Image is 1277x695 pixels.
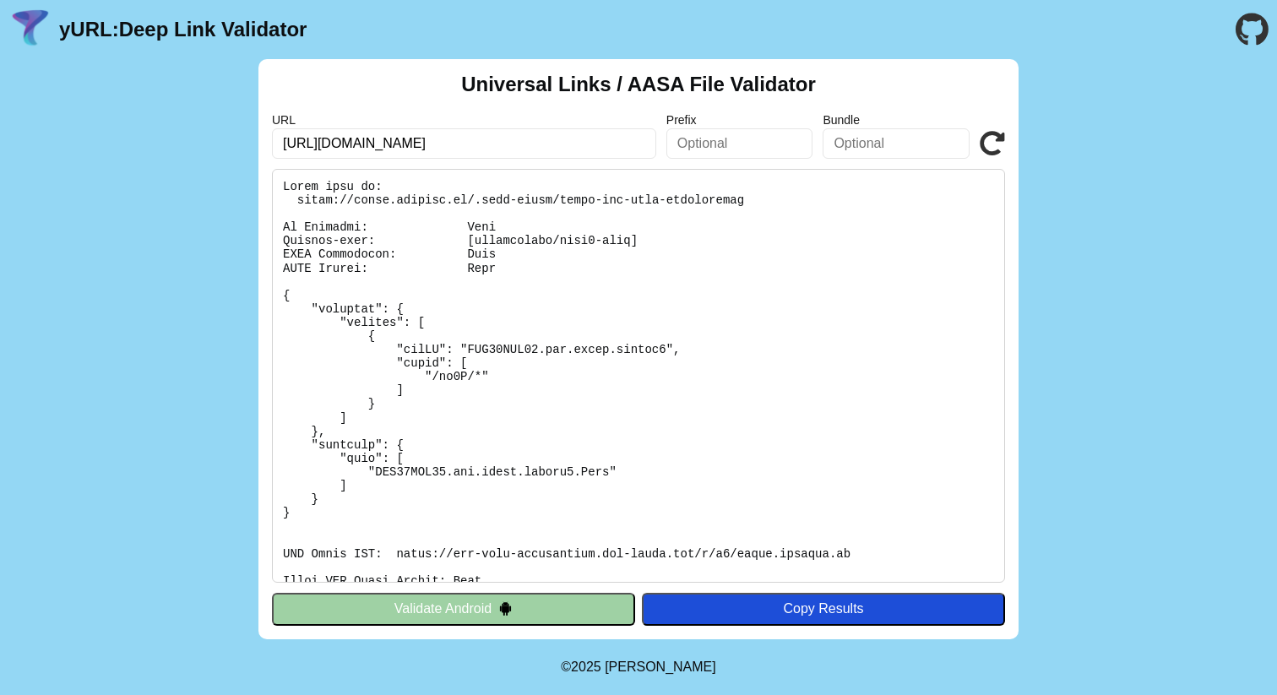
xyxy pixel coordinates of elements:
[823,128,970,159] input: Optional
[666,128,813,159] input: Optional
[8,8,52,52] img: yURL Logo
[272,169,1005,583] pre: Lorem ipsu do: sitam://conse.adipisc.el/.sedd-eiusm/tempo-inc-utla-etdoloremag Al Enimadmi: Veni ...
[823,113,970,127] label: Bundle
[605,660,716,674] a: Michael Ibragimchayev's Personal Site
[59,18,307,41] a: yURL:Deep Link Validator
[561,639,715,695] footer: ©
[571,660,601,674] span: 2025
[498,601,513,616] img: droidIcon.svg
[642,593,1005,625] button: Copy Results
[461,73,816,96] h2: Universal Links / AASA File Validator
[272,113,656,127] label: URL
[272,128,656,159] input: Required
[650,601,997,616] div: Copy Results
[272,593,635,625] button: Validate Android
[666,113,813,127] label: Prefix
